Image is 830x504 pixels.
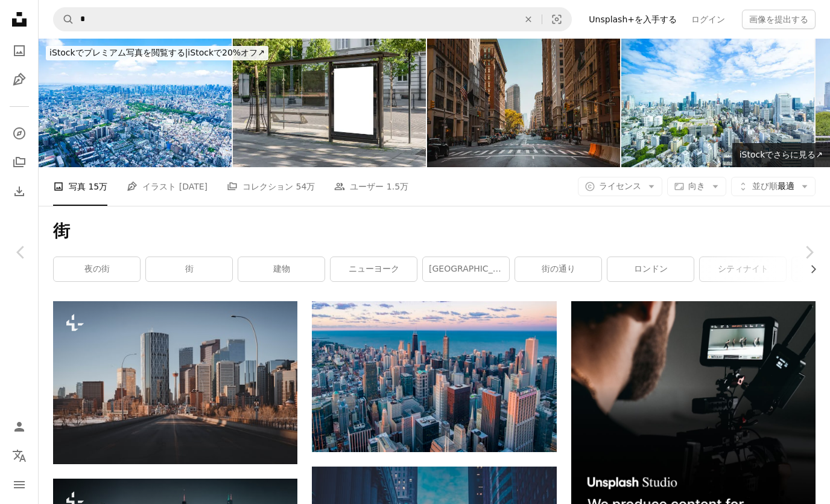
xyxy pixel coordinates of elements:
img: Crosswalk - New York street scene - USA - Stock Photo [427,39,620,167]
a: ダウンロード履歴 [7,179,31,203]
a: [GEOGRAPHIC_DATA] [423,257,509,281]
button: 言語 [7,444,31,468]
img: 東京の街並み [621,39,814,167]
a: 夜の街 [54,257,140,281]
a: ニューヨーク [331,257,417,281]
button: 向き [667,177,726,196]
span: 最適 [752,180,794,193]
a: 次へ [788,194,830,310]
span: iStockでプレミアム写真を閲覧する | [49,48,188,57]
span: 並び順 [752,181,778,191]
img: 東京市街地の航空写真 [39,39,232,167]
span: iStockで20%オフ ↗ [49,48,265,57]
h1: 街 [53,220,816,242]
a: シティナイト [700,257,786,281]
button: 画像を提出する [742,10,816,29]
a: ログイン / 登録する [7,415,31,439]
a: ロンドン [607,257,694,281]
a: iStockでプレミアム写真を閲覧する|iStockで20%オフ↗ [39,39,276,68]
span: [DATE] [179,180,207,193]
button: 全てクリア [515,8,542,31]
a: 街の通り [515,257,601,281]
button: Unsplashで検索する [54,8,74,31]
img: 昼間の白と茶色の街の建物 [312,301,556,452]
span: iStockでさらに見る ↗ [740,150,823,159]
a: iStockでさらに見る↗ [732,143,830,167]
img: 背景に高層ビルのある街の通り [53,301,297,464]
a: コレクション [7,150,31,174]
span: 54万 [296,180,315,193]
form: サイト内でビジュアルを探す [53,7,572,31]
button: 並び順最適 [731,177,816,196]
span: ライセンス [599,181,641,191]
a: 建物 [238,257,325,281]
a: イラスト [DATE] [127,167,207,206]
button: ビジュアル検索 [542,8,571,31]
a: 昼間の白と茶色の街の建物 [312,371,556,382]
button: メニュー [7,473,31,497]
button: ライセンス [578,177,662,196]
img: 空の通りの前にある空白の白いバス停の垂直看板のモックアップ [233,39,426,167]
a: イラスト [7,68,31,92]
a: ログイン [684,10,732,29]
a: 背景に高層ビルのある街の通り [53,377,297,388]
a: 探す [7,121,31,145]
a: ユーザー 1.5万 [334,167,408,206]
a: 街 [146,257,232,281]
span: 向き [688,181,705,191]
a: コレクション 54万 [227,167,315,206]
a: 写真 [7,39,31,63]
a: Unsplash+を入手する [581,10,684,29]
span: 1.5万 [387,180,408,193]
